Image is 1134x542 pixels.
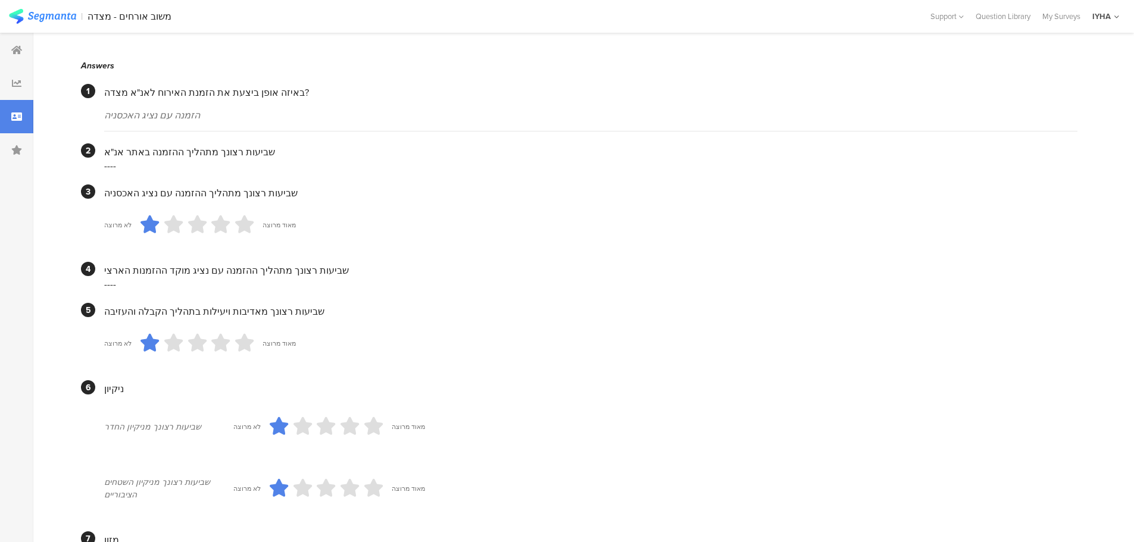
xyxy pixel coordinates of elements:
div: מאוד מרוצה [392,422,425,431]
div: ---- [104,277,1077,291]
div: שביעות רצונך מאדיבות ויעילות בתהליך הקבלה והעזיבה [104,305,1077,318]
div: שביעות רצונך מתהליך ההזמנה עם נציג מוקד ההזמנות הארצי [104,264,1077,277]
div: משוב אורחים - מצדה [88,11,171,22]
div: 3 [81,184,95,199]
div: ---- [104,159,1077,173]
div: 4 [81,262,95,276]
div: Answers [81,59,1077,72]
div: שביעות רצונך מתהליך ההזמנה עם נציג האכסניה [104,186,1077,200]
div: Support [930,7,964,26]
div: לא מרוצה [104,220,132,230]
div: הזמנה עם נציג האכסניה [104,108,1077,122]
div: מאוד מרוצה [263,339,296,348]
a: Question Library [970,11,1036,22]
div: שביעות רצונך מתהליך ההזמנה באתר אנ"א [104,145,1077,159]
div: לא מרוצה [233,422,261,431]
div: | [81,10,83,23]
a: My Surveys [1036,11,1086,22]
div: באיזה אופן ביצעת את הזמנת האירוח לאנ"א מצדה? [104,86,1077,99]
div: 1 [81,84,95,98]
div: לא מרוצה [233,484,261,493]
div: 2 [81,143,95,158]
div: מאוד מרוצה [263,220,296,230]
div: 5 [81,303,95,317]
div: שביעות רצונך מניקיון החדר [104,421,233,433]
div: 6 [81,380,95,394]
div: מאוד מרוצה [392,484,425,493]
div: IYHA [1092,11,1111,22]
img: segmanta logo [9,9,76,24]
div: לא מרוצה [104,339,132,348]
div: ניקיון [104,382,1077,396]
div: שביעות רצונך מניקיון השטחים הציבוריים [104,476,233,501]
